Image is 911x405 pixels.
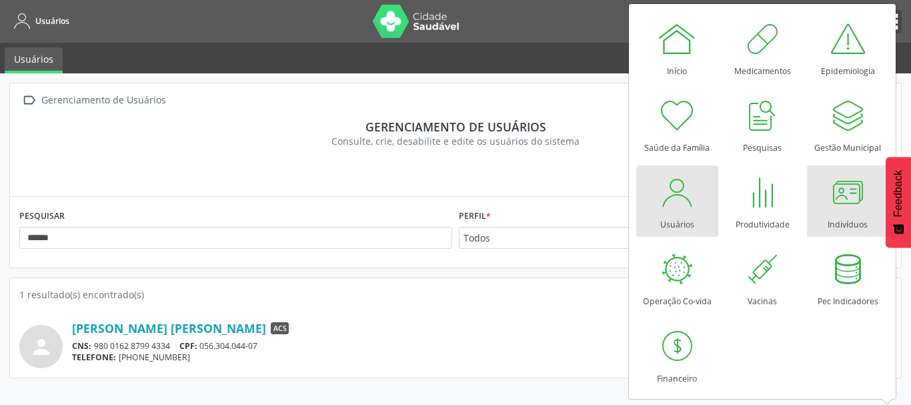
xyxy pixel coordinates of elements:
[29,119,882,134] div: Gerenciamento de usuários
[179,340,197,352] span: CPF:
[636,165,718,237] a: Usuários
[722,242,804,314] a: Vacinas
[807,12,889,83] a: Epidemiologia
[807,242,889,314] a: Pec Indicadores
[636,242,718,314] a: Operação Co-vida
[9,10,69,32] a: Usuários
[19,206,65,227] label: PESQUISAR
[271,322,289,334] span: ACS
[19,91,168,110] a:  Gerenciamento de Usuários
[722,165,804,237] a: Produtividade
[72,352,116,363] span: TELEFONE:
[459,206,491,227] label: Perfil
[72,321,266,336] a: [PERSON_NAME] [PERSON_NAME]
[636,89,718,160] a: Saúde da Família
[29,134,882,148] div: Consulte, crie, desabilite e edite os usuários do sistema
[72,340,758,352] div: 980 0162 8799 4334 056.304.044-07
[722,89,804,160] a: Pesquisas
[35,15,69,27] span: Usuários
[636,12,718,83] a: Início
[29,335,53,359] i: person
[464,232,645,245] span: Todos
[807,165,889,237] a: Indivíduos
[722,12,804,83] a: Medicamentos
[19,91,39,110] i: 
[19,288,892,302] div: 1 resultado(s) encontrado(s)
[886,157,911,248] button: Feedback - Mostrar pesquisa
[5,47,63,73] a: Usuários
[72,340,91,352] span: CNS:
[39,91,168,110] div: Gerenciamento de Usuários
[892,170,904,217] span: Feedback
[807,89,889,160] a: Gestão Municipal
[72,352,758,363] div: [PHONE_NUMBER]
[636,320,718,391] a: Financeiro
